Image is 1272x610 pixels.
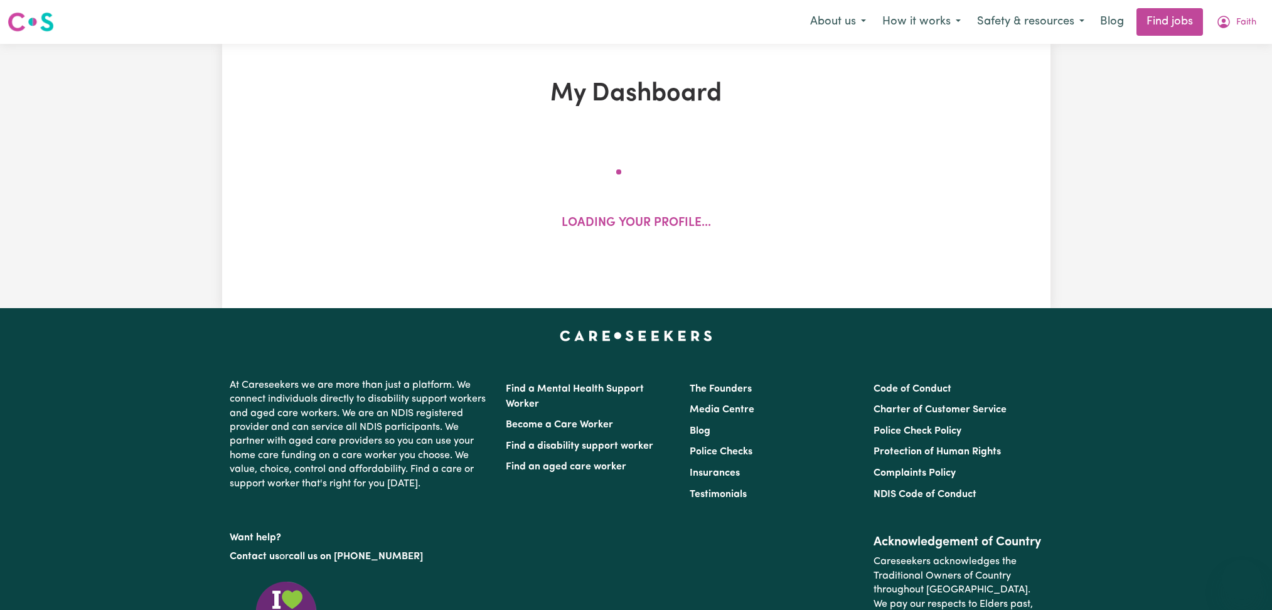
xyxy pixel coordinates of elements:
a: Become a Care Worker [506,420,613,430]
h2: Acknowledgement of Country [874,535,1042,550]
a: Blog [690,426,710,436]
a: Contact us [230,552,279,562]
h1: My Dashboard [368,79,905,109]
img: Careseekers logo [8,11,54,33]
a: Testimonials [690,490,747,500]
a: Careseekers home page [560,331,712,341]
a: The Founders [690,384,752,394]
iframe: Button to launch messaging window [1222,560,1262,600]
a: Find a Mental Health Support Worker [506,384,644,409]
button: My Account [1208,9,1264,35]
a: Police Checks [690,447,752,457]
a: Find a disability support worker [506,441,653,451]
a: Insurances [690,468,740,478]
a: Find an aged care worker [506,462,626,472]
a: Blog [1093,8,1131,36]
a: Police Check Policy [874,426,961,436]
a: Complaints Policy [874,468,956,478]
a: Careseekers logo [8,8,54,36]
a: NDIS Code of Conduct [874,490,976,500]
a: Code of Conduct [874,384,951,394]
a: Find jobs [1136,8,1203,36]
button: About us [802,9,874,35]
a: call us on [PHONE_NUMBER] [289,552,423,562]
p: Loading your profile... [562,215,711,233]
button: Safety & resources [969,9,1093,35]
a: Protection of Human Rights [874,447,1001,457]
span: Faith [1236,16,1256,29]
a: Charter of Customer Service [874,405,1007,415]
a: Media Centre [690,405,754,415]
p: or [230,545,491,569]
button: How it works [874,9,969,35]
p: At Careseekers we are more than just a platform. We connect individuals directly to disability su... [230,373,491,496]
p: Want help? [230,526,491,545]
